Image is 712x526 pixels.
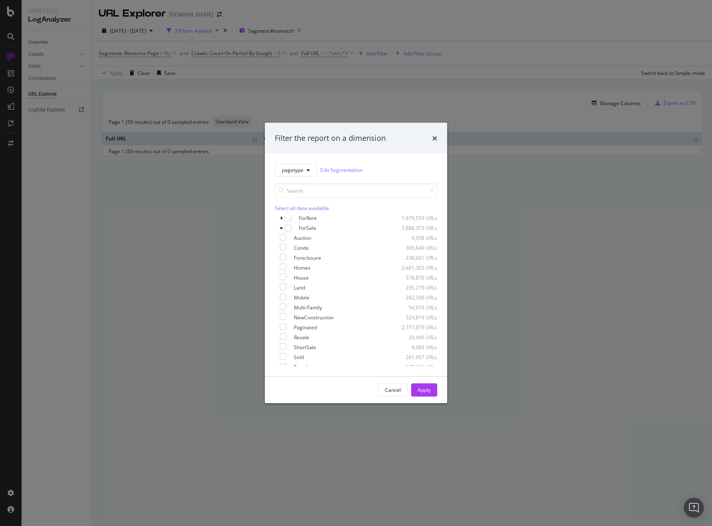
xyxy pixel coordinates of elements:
[275,183,437,198] input: Search
[294,354,304,361] div: Sold
[397,344,437,351] div: 4,084 URLs
[397,314,437,321] div: 324,819 URLs
[397,354,437,361] div: 261,957 URLs
[294,234,311,241] div: Auction
[397,234,437,241] div: 4,958 URLs
[275,204,437,211] div: Select all data available
[397,364,437,371] div: 277,210 URLs
[411,383,437,396] button: Apply
[294,344,316,351] div: ShortSale
[294,274,309,281] div: House
[294,364,320,371] div: Townhouse
[397,294,437,301] div: 262,356 URLs
[294,264,310,271] div: Homes
[397,224,437,232] div: 7,888,373 URLs
[397,254,437,261] div: 238,601 URLs
[299,224,316,232] div: ForSale
[397,274,437,281] div: 578,870 URLs
[397,244,437,251] div: 305,649 URLs
[418,386,431,393] div: Apply
[294,284,305,291] div: Land
[684,498,704,518] div: Open Intercom Messenger
[397,215,437,222] div: 1,979,559 URLs
[299,215,317,222] div: ForRent
[294,304,322,311] div: Multi-Family
[275,133,386,144] div: Filter the report on a dimension
[397,284,437,291] div: 295,219 URLs
[432,133,437,144] div: times
[275,163,317,176] button: pagetype
[385,386,401,393] div: Cancel
[294,254,321,261] div: Foreclosure
[294,334,309,341] div: Resale
[282,166,303,174] span: pagetype
[397,264,437,271] div: 2,481,302 URLs
[294,294,310,301] div: Mobile
[397,324,437,331] div: 2,777,875 URLs
[294,244,309,251] div: Condo
[378,383,408,396] button: Cancel
[294,314,334,321] div: NewConstruction
[320,166,363,174] a: Edit Segmentation
[397,304,437,311] div: 54,974 URLs
[265,123,447,403] div: modal
[294,324,317,331] div: Paginated
[397,334,437,341] div: 20,499 URLs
